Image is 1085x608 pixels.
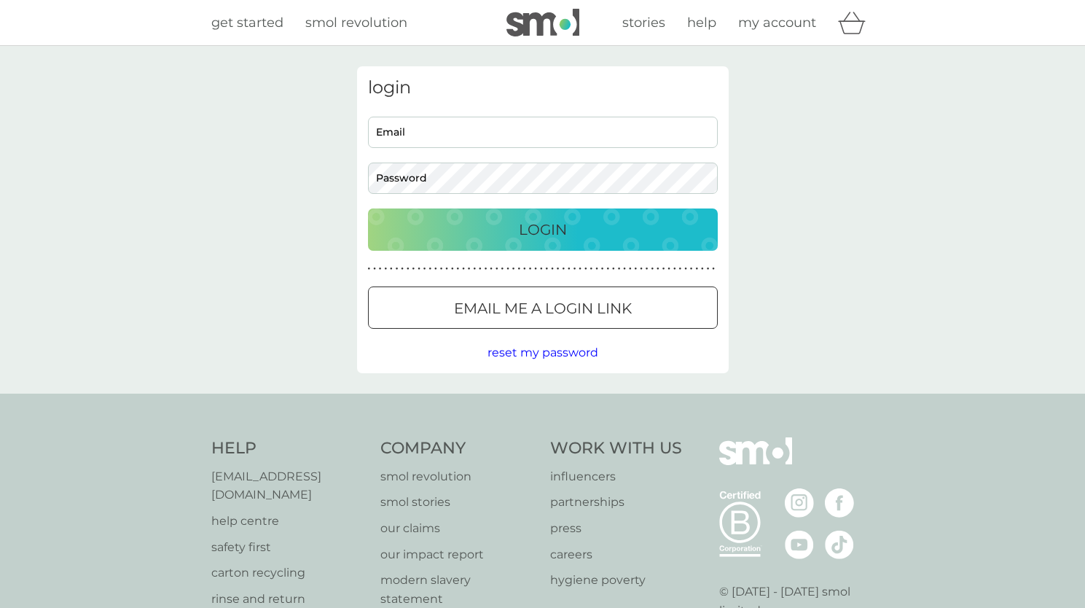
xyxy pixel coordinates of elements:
[390,265,393,273] p: ●
[445,265,448,273] p: ●
[457,265,460,273] p: ●
[529,265,532,273] p: ●
[629,265,632,273] p: ●
[401,265,404,273] p: ●
[738,12,816,34] a: my account
[380,545,536,564] p: our impact report
[646,265,649,273] p: ●
[657,265,659,273] p: ●
[579,265,581,273] p: ●
[305,15,407,31] span: smol revolution
[462,265,465,273] p: ●
[384,265,387,273] p: ●
[687,15,716,31] span: help
[485,265,487,273] p: ●
[517,265,520,273] p: ●
[551,265,554,273] p: ●
[550,437,682,460] h4: Work With Us
[695,265,698,273] p: ●
[479,265,482,273] p: ●
[673,265,676,273] p: ●
[496,265,498,273] p: ●
[825,488,854,518] img: visit the smol Facebook page
[512,265,515,273] p: ●
[373,265,376,273] p: ●
[667,265,670,273] p: ●
[506,265,509,273] p: ●
[701,265,704,273] p: ●
[550,467,682,486] a: influencers
[487,346,598,359] span: reset my password
[211,538,367,557] a: safety first
[540,265,543,273] p: ●
[738,15,816,31] span: my account
[380,437,536,460] h4: Company
[562,265,565,273] p: ●
[838,8,874,37] div: basket
[622,12,665,34] a: stories
[454,297,632,320] p: Email me a login link
[487,343,598,362] button: reset my password
[368,265,371,273] p: ●
[380,467,536,486] a: smol revolution
[428,265,431,273] p: ●
[825,530,854,559] img: visit the smol Tiktok page
[606,265,609,273] p: ●
[211,467,367,504] a: [EMAIL_ADDRESS][DOMAIN_NAME]
[451,265,454,273] p: ●
[211,15,283,31] span: get started
[584,265,587,273] p: ●
[490,265,493,273] p: ●
[557,265,560,273] p: ●
[612,265,615,273] p: ●
[684,265,687,273] p: ●
[211,437,367,460] h4: Help
[501,265,504,273] p: ●
[785,488,814,518] img: visit the smol Instagram page
[506,9,579,36] img: smol
[380,519,536,538] a: our claims
[785,530,814,559] img: visit the smol Youtube page
[380,493,536,512] a: smol stories
[601,265,604,273] p: ●
[719,437,792,487] img: smol
[690,265,693,273] p: ●
[211,512,367,531] a: help centre
[635,265,638,273] p: ●
[679,265,682,273] p: ●
[407,265,410,273] p: ●
[651,265,654,273] p: ●
[534,265,537,273] p: ●
[423,265,426,273] p: ●
[712,265,715,273] p: ●
[550,571,682,590] a: hygiene poverty
[590,265,593,273] p: ●
[473,265,476,273] p: ●
[550,519,682,538] p: press
[211,564,367,582] a: carton recycling
[623,265,626,273] p: ●
[568,265,571,273] p: ●
[523,265,526,273] p: ●
[550,493,682,512] a: partnerships
[434,265,437,273] p: ●
[305,12,407,34] a: smol revolution
[396,265,399,273] p: ●
[687,12,716,34] a: help
[707,265,710,273] p: ●
[418,265,420,273] p: ●
[211,12,283,34] a: get started
[550,545,682,564] a: careers
[380,571,536,608] a: modern slavery statement
[368,77,718,98] h3: login
[595,265,598,273] p: ●
[622,15,665,31] span: stories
